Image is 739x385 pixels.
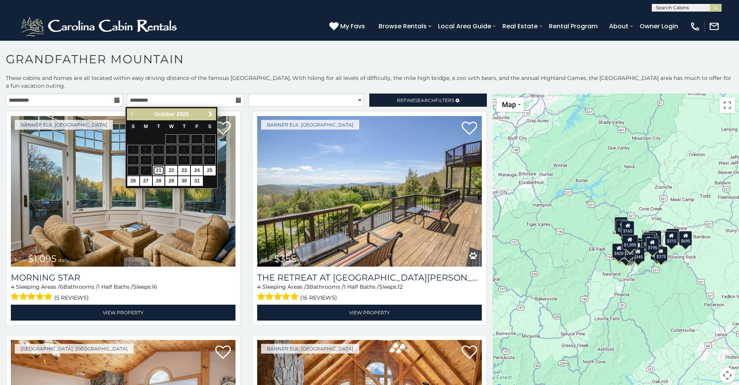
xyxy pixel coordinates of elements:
img: White-1-2.png [19,15,180,38]
a: My Favs [329,21,367,31]
a: 23 [178,166,190,175]
div: $485 [649,231,662,245]
img: Morning Star [11,116,235,267]
span: October [154,111,175,117]
a: 25 [204,166,216,175]
button: Change map style [497,97,524,112]
span: My Favs [340,21,365,31]
a: RefineSearchFilters [369,94,486,107]
a: 27 [140,176,152,186]
div: Sleeping Areas / Bathrooms / Sleeps: [11,283,235,303]
div: $195 [646,238,659,252]
a: 29 [165,176,177,186]
a: View Property [257,305,482,321]
span: Refine Filters [397,97,454,103]
div: $325 [644,232,657,247]
span: 4 [11,283,14,290]
a: Next [206,109,215,119]
a: Morning Star from $1,095 daily [11,116,235,267]
a: Banner Elk, [GEOGRAPHIC_DATA] [15,120,113,130]
span: 12 [398,283,403,290]
button: Toggle fullscreen view [720,97,735,113]
a: Local Area Guide [434,19,495,33]
a: Add to favorites [462,345,477,361]
a: 24 [191,166,203,175]
a: 30 [178,176,190,186]
a: Browse Rentals [375,19,431,33]
a: Real Estate [498,19,542,33]
span: Sunday [132,124,135,129]
div: $375 [654,246,668,261]
span: daily [298,257,309,263]
div: $375 [651,245,664,260]
span: 2025 [177,111,189,117]
span: 1 Half Baths / [98,283,133,290]
div: $265 [622,243,635,258]
div: $1,095 [622,235,638,250]
a: 21 [153,166,165,175]
span: $1,095 [28,253,57,264]
span: Next [208,111,214,117]
span: 4 [257,283,261,290]
span: 6 [60,283,63,290]
a: 31 [191,176,203,186]
div: $436 [632,240,645,255]
img: mail-regular-white.png [709,21,720,32]
span: Friday [196,124,199,129]
a: Add to favorites [215,345,231,361]
img: phone-regular-white.png [690,21,701,32]
span: Monday [144,124,148,129]
span: Search [415,97,435,103]
div: $205 [642,234,655,249]
a: Rental Program [545,19,602,33]
a: View Property [11,305,235,321]
span: 3 [306,283,309,290]
a: Owner Login [636,19,682,33]
h3: The Retreat at Mountain Meadows [257,272,482,283]
a: Banner Elk, [GEOGRAPHIC_DATA] [261,344,359,354]
span: $355 [274,253,296,264]
img: The Retreat at Mountain Meadows [257,116,482,267]
span: Map [502,101,516,109]
a: [GEOGRAPHIC_DATA], [GEOGRAPHIC_DATA] [15,344,133,354]
span: 16 [152,283,157,290]
div: $675 [666,229,680,243]
div: $425 [614,217,628,232]
a: Add to favorites [462,121,477,137]
span: (5 reviews) [54,293,89,303]
span: from [261,257,273,263]
span: Saturday [208,124,211,129]
a: 26 [127,176,139,186]
div: $695 [679,231,692,246]
span: daily [58,257,69,263]
a: The Retreat at [GEOGRAPHIC_DATA][PERSON_NAME] [257,272,482,283]
button: Map camera controls [720,368,735,383]
div: $300 [616,220,629,234]
div: $315 [665,231,678,246]
a: Morning Star [11,272,235,283]
a: The Retreat at Mountain Meadows from $355 daily [257,116,482,267]
div: $305 [634,238,647,253]
div: $345 [632,247,645,262]
span: Wednesday [169,124,174,129]
a: 22 [165,166,177,175]
a: 28 [153,176,165,186]
span: 1 Half Baths / [344,283,379,290]
a: Add to favorites [215,121,231,137]
div: $420 [612,243,625,258]
div: $165 [621,221,635,236]
span: Thursday [183,124,186,129]
div: Sleeping Areas / Bathrooms / Sleeps: [257,283,482,303]
span: from [15,257,26,263]
a: Banner Elk, [GEOGRAPHIC_DATA] [261,120,359,130]
span: Tuesday [157,124,160,129]
a: About [605,19,632,33]
span: (16 reviews) [300,293,337,303]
